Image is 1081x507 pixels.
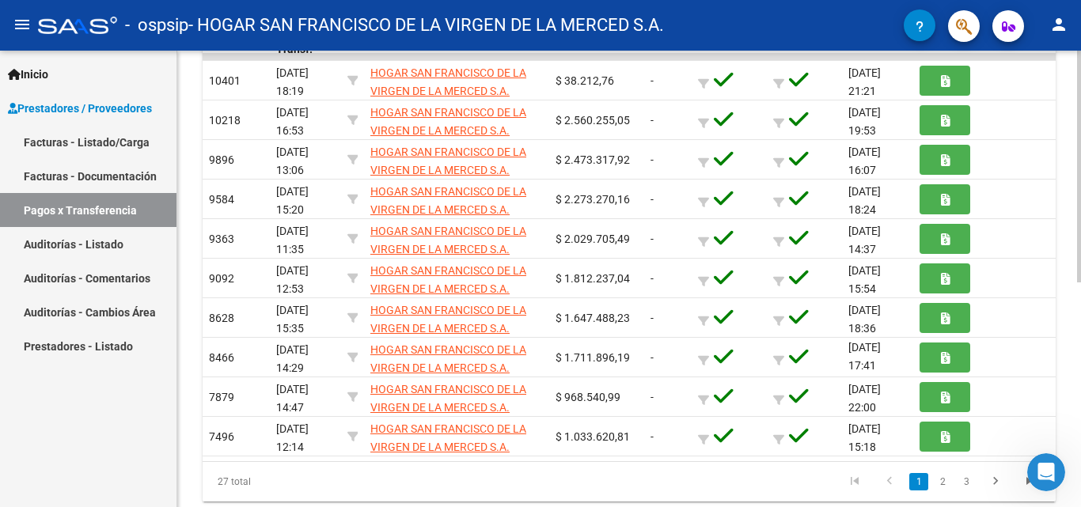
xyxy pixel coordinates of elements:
[276,185,309,216] span: [DATE] 15:20
[840,473,870,490] a: go to first page
[556,114,630,127] span: $ 2.560.255,05
[370,243,543,274] span: 30714517607
[650,193,654,206] span: -
[209,312,234,324] span: 8628
[370,383,526,414] span: HOGAR SAN FRANCISCO DE LA VIRGEN DE LA MERCED S.A.
[650,430,654,443] span: -
[556,153,630,166] span: $ 2.473.317,92
[209,193,234,206] span: 9584
[650,391,654,403] span: -
[556,74,614,87] span: $ 38.212,76
[370,401,543,432] span: 30714517607
[650,74,654,87] span: -
[848,66,881,97] span: [DATE] 21:21
[276,304,309,335] span: [DATE] 15:35
[276,422,309,453] span: [DATE] 12:14
[1015,473,1045,490] a: go to last page
[1049,15,1068,34] mat-icon: person
[209,430,234,443] span: 7496
[370,422,526,453] span: HOGAR SAN FRANCISCO DE LA VIRGEN DE LA MERCED S.A.
[370,264,526,295] span: HOGAR SAN FRANCISCO DE LA VIRGEN DE LA MERCED S.A.
[650,272,654,285] span: -
[370,304,526,335] span: HOGAR SAN FRANCISCO DE LA VIRGEN DE LA MERCED S.A.
[909,473,928,490] a: 1
[370,225,526,255] span: HOGAR SAN FRANCISCO DE LA VIRGEN DE LA MERCED S.A.
[209,272,234,285] span: 9092
[848,225,881,255] span: [DATE] 14:37
[209,391,234,403] span: 7879
[370,361,543,392] span: 30714517607
[874,473,905,490] a: go to previous page
[933,473,952,490] a: 2
[980,473,1011,490] a: go to next page
[650,312,654,324] span: -
[931,468,954,495] li: page 2
[848,264,881,295] span: [DATE] 15:54
[370,66,526,97] span: HOGAR SAN FRANCISCO DE LA VIRGEN DE LA MERCED S.A.
[276,146,309,176] span: [DATE] 13:06
[370,146,526,176] span: HOGAR SAN FRANCISCO DE LA VIRGEN DE LA MERCED S.A.
[907,468,931,495] li: page 1
[370,106,526,137] span: HOGAR SAN FRANCISCO DE LA VIRGEN DE LA MERCED S.A.
[276,66,309,97] span: [DATE] 18:19
[954,468,978,495] li: page 3
[556,233,630,245] span: $ 2.029.705,49
[276,264,309,295] span: [DATE] 12:53
[209,351,234,364] span: 8466
[209,114,241,127] span: 10218
[276,343,309,374] span: [DATE] 14:29
[650,233,654,245] span: -
[848,341,881,372] span: [DATE] 17:41
[370,164,543,195] span: 30714517607
[370,185,526,216] span: HOGAR SAN FRANCISCO DE LA VIRGEN DE LA MERCED S.A.
[209,233,234,245] span: 9363
[848,422,881,453] span: [DATE] 15:18
[556,430,630,443] span: $ 1.033.620,81
[1027,453,1065,491] iframe: Intercom live chat
[650,114,654,127] span: -
[370,282,543,313] span: 30714517607
[370,203,543,234] span: 30714517607
[125,8,188,43] span: - ospsip
[370,441,543,471] span: 30714517607
[209,74,241,87] span: 10401
[556,193,630,206] span: $ 2.273.270,16
[848,146,881,176] span: [DATE] 16:07
[8,66,48,83] span: Inicio
[650,351,654,364] span: -
[370,85,543,115] span: 30714517607
[276,106,309,137] span: [DATE] 16:53
[848,304,881,335] span: [DATE] 18:36
[370,322,543,353] span: 30714517607
[957,473,976,490] a: 3
[848,185,881,216] span: [DATE] 18:24
[276,225,309,255] span: [DATE] 11:35
[556,272,630,285] span: $ 1.812.237,04
[556,391,620,403] span: $ 968.540,99
[13,15,32,34] mat-icon: menu
[203,462,370,501] div: 27 total
[370,124,543,155] span: 30714517607
[848,383,881,414] span: [DATE] 22:00
[370,343,526,374] span: HOGAR SAN FRANCISCO DE LA VIRGEN DE LA MERCED S.A.
[556,351,630,364] span: $ 1.711.896,19
[650,153,654,166] span: -
[276,383,309,414] span: [DATE] 14:47
[848,106,881,137] span: [DATE] 19:53
[209,153,234,166] span: 9896
[8,100,152,117] span: Prestadores / Proveedores
[556,312,630,324] span: $ 1.647.488,23
[188,8,664,43] span: - HOGAR SAN FRANCISCO DE LA VIRGEN DE LA MERCED S.A.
